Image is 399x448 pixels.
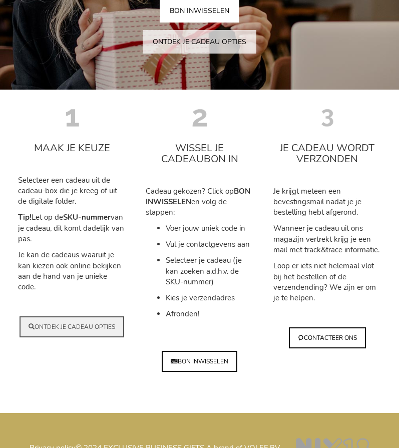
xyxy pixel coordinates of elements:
li: Kies je verzendadres [166,293,253,303]
h3: MAAK JE KEUZE [18,143,126,154]
p: Loop er iets niet helemaal vlot bij het bestellen of de verzendending? We zijn er om je te helpen. [273,261,381,304]
p: Je krijgt meteen een bevestingsmail nadat je je bestelling hebt afgerond. [273,186,381,218]
p: Je kan de cadeaus waaruit je kan kiezen ook online bekijken aan de hand van je unieke code. [18,250,126,293]
img: 1 [60,102,85,127]
p: Wanneer je cadeau uit ons magazijn vertrekt krijg je een mail met track&trace informatie. [273,223,381,255]
a: CONTACTEER ONS [289,327,366,348]
h3: WISSEL JE CADEAUBON IN [146,143,253,165]
li: Vul je contactgevens aan [166,239,253,250]
img: 2 [187,102,212,127]
li: Voer jouw uniek code in [166,223,253,234]
p: Cadeau gekozen? Click op en volg de stappen: [146,186,253,218]
a: BON INWISSELEN [162,351,237,372]
li: Selecteer je cadeau (je kan zoeken a.d.h.v. de SKU-nummer) [166,255,253,287]
strong: Tip! [18,212,32,222]
h3: JE CADEAU WORDT VERZONDEN [273,143,381,165]
img: 3 [315,102,340,127]
strong: BON INWISSELEN [146,186,250,207]
li: Afronden! [166,309,253,319]
p: Selecteer een cadeau uit de cadeau-box die je kreeg of uit de digitale folder. [18,175,126,207]
p: Let op de van je cadeau, dit komt dadelijk van pas. [18,212,126,244]
strong: SKU-nummer [63,212,111,222]
a: ONTDEK JE CADEAU OPTIES [143,30,256,54]
a: ONTDEK JE CADEAU OPTIES [20,316,124,337]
